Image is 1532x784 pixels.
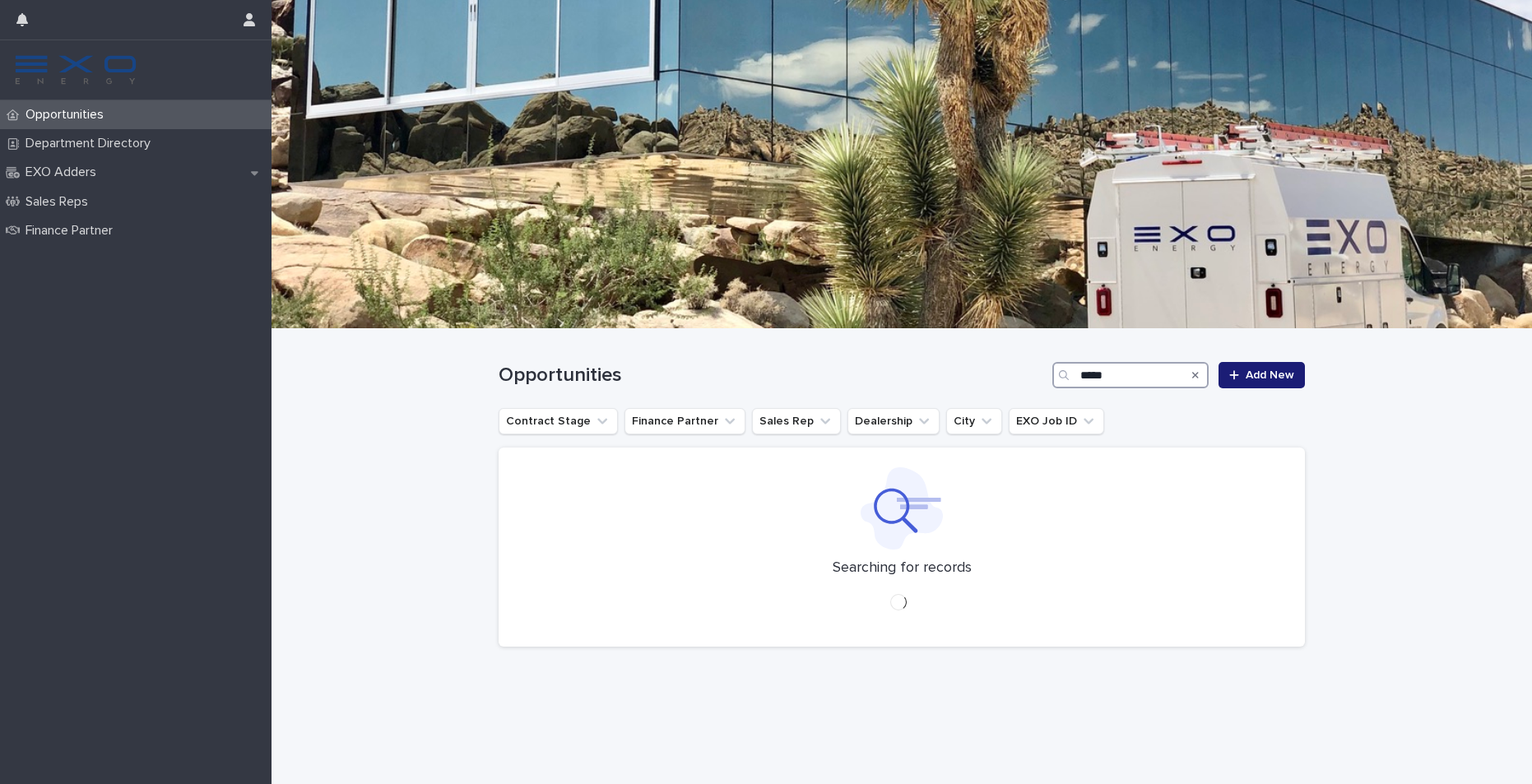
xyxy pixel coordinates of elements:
button: Finance Partner [624,408,745,434]
p: Searching for records [833,559,972,578]
a: Add New [1219,362,1305,388]
input: Search [1052,362,1209,388]
img: FKS5r6ZBThi8E5hshIGi [13,53,138,86]
button: City [946,408,1002,434]
span: Add New [1246,369,1294,381]
button: EXO Job ID [1009,408,1104,434]
p: Opportunities [19,107,117,123]
button: Dealership [847,408,940,434]
p: Department Directory [19,136,164,151]
p: EXO Adders [19,165,109,180]
p: Sales Reps [19,194,101,210]
p: Finance Partner [19,223,126,239]
button: Sales Rep [752,408,841,434]
button: Contract Stage [499,408,618,434]
h1: Opportunities [499,364,1046,387]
